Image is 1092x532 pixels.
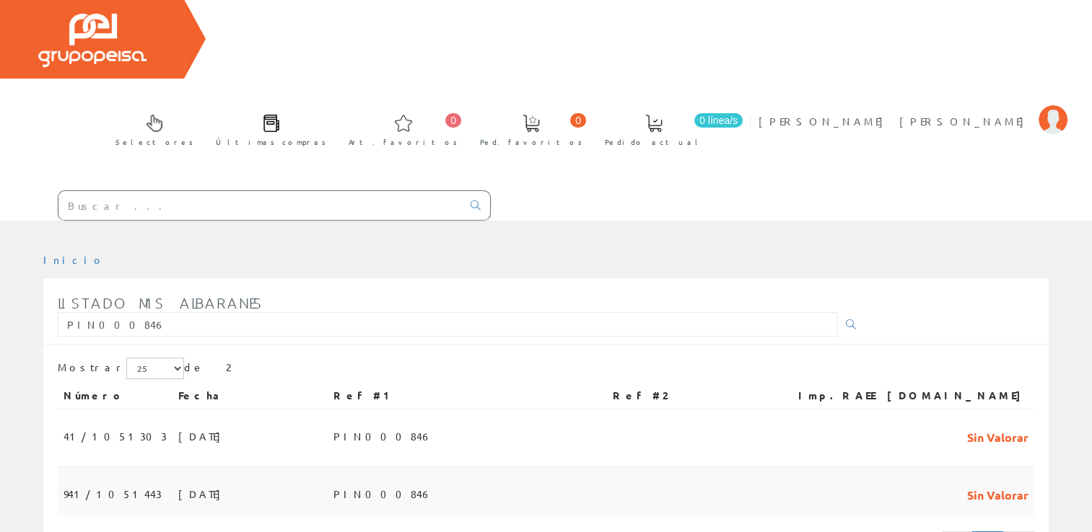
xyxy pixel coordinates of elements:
input: Introduzca parte o toda la referencia1, referencia2, número, fecha(dd/mm/yy) o rango de fechas(dd... [58,312,837,337]
a: [PERSON_NAME] [PERSON_NAME] [759,102,1067,116]
div: de 2 [58,358,1034,383]
span: Pedido actual [605,135,703,149]
th: Ref #2 [607,383,773,409]
span: Sin Valorar [967,482,1028,506]
span: Sin Valorar [967,424,1028,448]
th: Número [58,383,172,409]
a: Selectores [101,102,201,155]
span: 41/1051303 [64,424,167,448]
span: PIN000846 [333,482,432,506]
span: PIN000846 [333,424,432,448]
input: Buscar ... [58,191,462,220]
span: [DATE] [178,482,228,506]
span: Ped. favoritos [480,135,582,149]
span: Art. favoritos [349,135,458,149]
span: Listado mis albaranes [58,294,263,311]
th: [DOMAIN_NAME] [881,383,1034,409]
th: Fecha [172,383,328,409]
span: 0 [570,113,586,128]
select: Mostrar [126,358,184,379]
span: Últimas compras [216,135,326,149]
span: [PERSON_NAME] [PERSON_NAME] [759,114,1031,128]
th: Ref #1 [328,383,607,409]
a: Inicio [43,253,105,266]
label: Mostrar [58,358,184,379]
span: [DATE] [178,424,228,448]
img: Grupo Peisa [38,14,147,67]
span: 0 [445,113,461,128]
span: 0 línea/s [694,113,743,128]
th: Imp.RAEE [773,383,881,409]
a: Últimas compras [201,102,333,155]
span: 941/1051443 [64,482,162,506]
span: Selectores [115,135,193,149]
